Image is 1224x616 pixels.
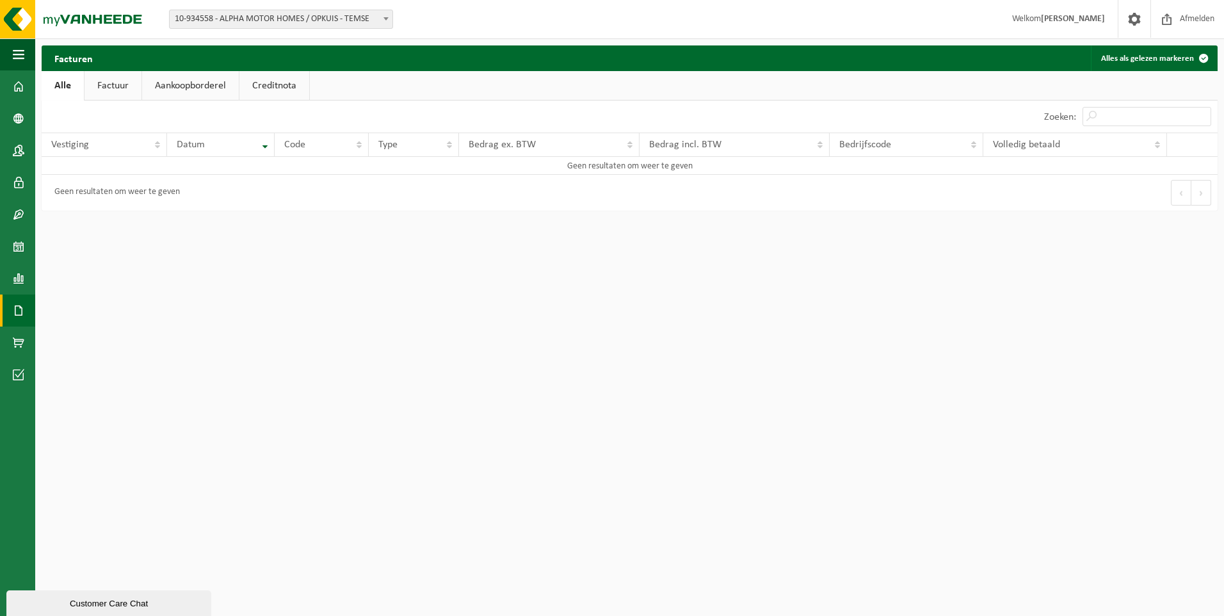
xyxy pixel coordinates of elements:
label: Zoeken: [1044,112,1076,122]
a: Aankoopborderel [142,71,239,101]
a: Creditnota [239,71,309,101]
span: 10-934558 - ALPHA MOTOR HOMES / OPKUIS - TEMSE [169,10,393,29]
span: Vestiging [51,140,89,150]
span: Bedrijfscode [839,140,891,150]
h2: Facturen [42,45,106,70]
a: Factuur [85,71,141,101]
span: Code [284,140,305,150]
span: Bedrag incl. BTW [649,140,721,150]
span: Datum [177,140,205,150]
strong: [PERSON_NAME] [1041,14,1105,24]
td: Geen resultaten om weer te geven [42,157,1218,175]
button: Previous [1171,180,1191,206]
span: Bedrag ex. BTW [469,140,536,150]
span: Volledig betaald [993,140,1060,150]
button: Alles als gelezen markeren [1091,45,1216,71]
iframe: chat widget [6,588,214,616]
div: Geen resultaten om weer te geven [48,181,180,204]
span: 10-934558 - ALPHA MOTOR HOMES / OPKUIS - TEMSE [170,10,392,28]
a: Alle [42,71,84,101]
span: Type [378,140,398,150]
button: Next [1191,180,1211,206]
